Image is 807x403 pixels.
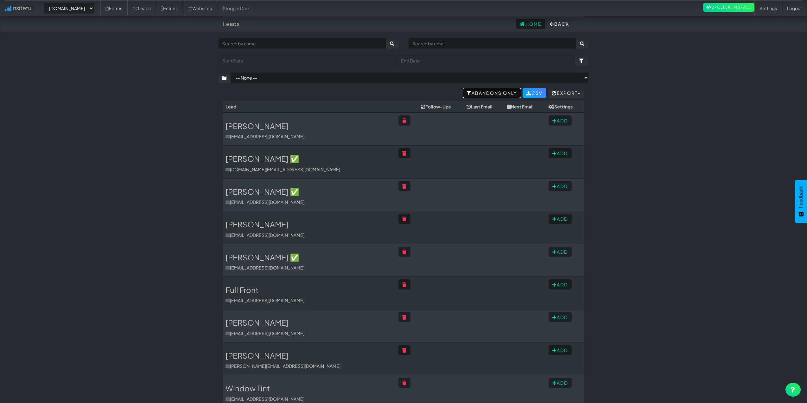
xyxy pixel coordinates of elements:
h3: [PERSON_NAME] ✅ [226,154,393,163]
a: [PERSON_NAME][PERSON_NAME][EMAIL_ADDRESS][DOMAIN_NAME] [226,351,393,369]
a: Websites [183,0,217,16]
input: Search by email [408,38,576,49]
h3: [PERSON_NAME] ✅ [226,187,393,196]
a: Full Front[EMAIL_ADDRESS][DOMAIN_NAME] [226,286,393,303]
h3: [PERSON_NAME] [226,122,393,130]
button: Add [549,247,572,257]
button: Add [549,148,572,158]
p: [EMAIL_ADDRESS][DOMAIN_NAME] [226,232,393,238]
th: Follow-Ups [418,101,464,113]
a: Window Tint[EMAIL_ADDRESS][DOMAIN_NAME] [226,384,393,402]
a: Entries [156,0,183,16]
th: Lead [223,101,396,113]
a: CSV [523,88,546,98]
p: [EMAIL_ADDRESS][DOMAIN_NAME] [226,297,393,303]
a: Logout [782,0,807,16]
h3: [PERSON_NAME] [226,220,393,228]
a: [PERSON_NAME] ✅[DOMAIN_NAME][EMAIL_ADDRESS][DOMAIN_NAME] [226,154,393,172]
button: Add [549,312,572,322]
p: [EMAIL_ADDRESS][DOMAIN_NAME] [226,133,393,140]
button: Add [549,279,572,289]
a: [PERSON_NAME][EMAIL_ADDRESS][DOMAIN_NAME] [226,318,393,336]
button: Add [549,115,572,126]
a: [PERSON_NAME][EMAIL_ADDRESS][DOMAIN_NAME] [226,220,393,238]
th: Next Email [505,101,546,113]
a: Toggle Dark [217,0,255,16]
p: [EMAIL_ADDRESS][DOMAIN_NAME] [226,396,393,402]
input: Start Date [218,55,396,66]
a: [PERSON_NAME][EMAIL_ADDRESS][DOMAIN_NAME] [226,122,393,140]
span: Feedback [798,186,804,208]
a: Settings [754,0,782,16]
h3: [PERSON_NAME] [226,351,393,360]
a: [PERSON_NAME] ✅[EMAIL_ADDRESS][DOMAIN_NAME] [226,253,393,271]
h3: Window Tint [226,384,393,392]
button: Add [549,214,572,224]
a: Abandons Only [463,88,521,98]
a: Forms [100,0,127,16]
p: [PERSON_NAME][EMAIL_ADDRESS][DOMAIN_NAME] [226,363,393,369]
button: Add [549,345,572,355]
input: End Date [397,55,575,66]
p: [DOMAIN_NAME][EMAIL_ADDRESS][DOMAIN_NAME] [226,166,393,172]
img: icon.png [5,6,11,11]
a: Home [516,19,545,29]
h4: Leads [223,21,239,27]
button: Back [546,19,573,29]
button: Feedback - Show survey [795,180,807,223]
p: [EMAIL_ADDRESS][DOMAIN_NAME] [226,199,393,205]
p: [EMAIL_ADDRESS][DOMAIN_NAME] [226,330,393,336]
a: Leads [127,0,156,16]
th: Settings [546,101,584,113]
button: Export [548,88,584,98]
h3: [PERSON_NAME] ✅ [226,253,393,261]
p: [EMAIL_ADDRESS][DOMAIN_NAME] [226,264,393,271]
th: Last Email [464,101,505,113]
button: Add [549,181,572,191]
h3: Full Front [226,286,393,294]
button: Add [549,378,572,388]
input: Search by name [218,38,386,49]
a: [PERSON_NAME] ✅[EMAIL_ADDRESS][DOMAIN_NAME] [226,187,393,205]
h3: [PERSON_NAME] [226,318,393,327]
a: 2-Click Install [703,3,754,12]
